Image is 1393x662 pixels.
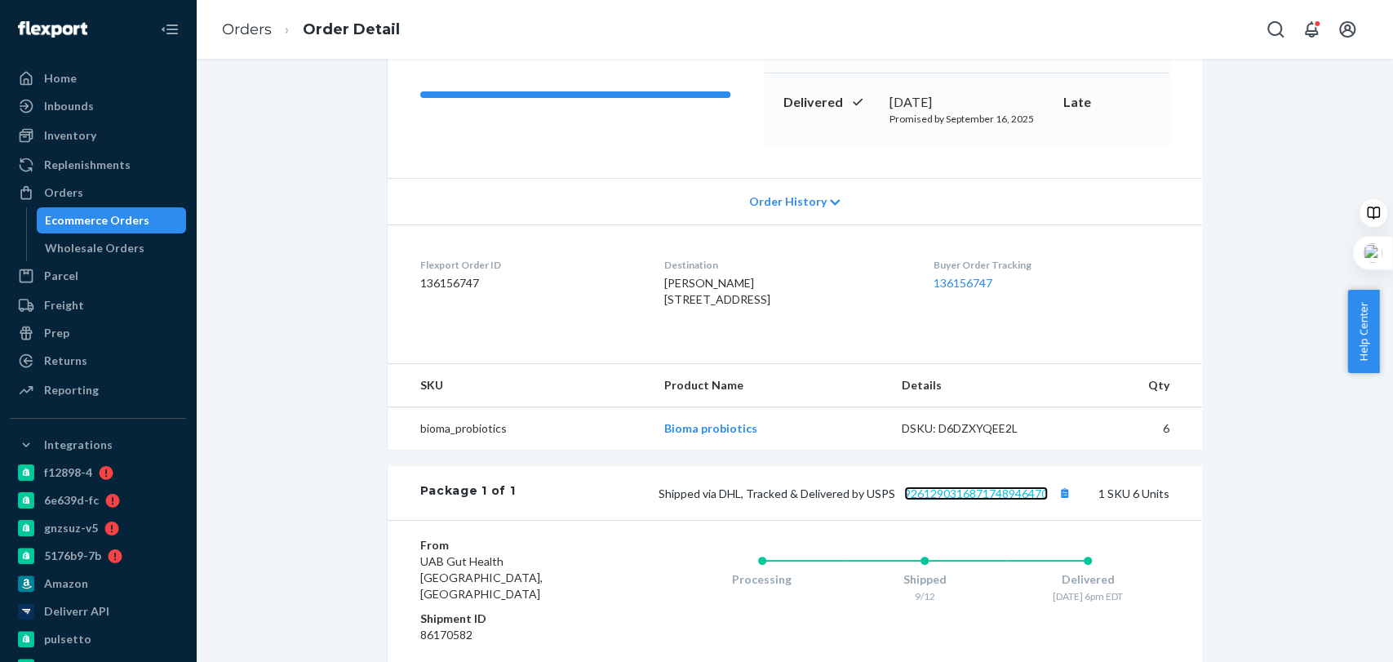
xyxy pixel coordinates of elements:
div: Home [44,70,77,87]
dd: 136156747 [420,275,638,291]
span: Shipped via DHL, Tracked & Delivered by USPS [659,487,1076,500]
a: f12898-4 [10,460,186,486]
div: gnzsuz-v5 [44,520,98,536]
div: pulsetto [44,631,91,647]
ol: breadcrumbs [209,6,413,54]
a: gnzsuz-v5 [10,515,186,541]
a: Returns [10,348,186,374]
button: Integrations [10,432,186,458]
a: 6e639d-fc [10,487,186,513]
button: Open notifications [1295,13,1328,46]
div: f12898-4 [44,464,92,481]
div: Reporting [44,382,99,398]
dt: Buyer Order Tracking [934,258,1169,272]
div: 9/12 [843,589,1006,603]
dt: Shipment ID [420,611,615,627]
a: Wholesale Orders [37,235,187,261]
div: Inventory [44,127,96,144]
div: Inbounds [44,98,94,114]
div: [DATE] [889,93,1044,112]
dt: Destination [664,258,907,272]
th: Product Name [651,364,889,407]
th: Qty [1068,364,1202,407]
a: 9261290316871748946470 [904,487,1048,500]
div: 6e639d-fc [44,492,99,509]
a: Ecommerce Orders [37,207,187,233]
div: Amazon [44,575,88,592]
a: Freight [10,292,186,318]
th: Details [889,364,1068,407]
div: Ecommerce Orders [45,212,149,229]
p: Promised by September 16, 2025 [889,112,1044,126]
div: Freight [44,297,84,313]
dd: 86170582 [420,627,615,643]
td: bioma_probiotics [388,407,651,451]
div: Prep [44,325,69,341]
a: 136156747 [934,276,992,290]
div: Deliverr API [44,603,109,620]
p: Delivered [783,93,876,112]
a: 5176b9-7b [10,543,186,569]
a: Reporting [10,377,186,403]
a: Inbounds [10,93,186,119]
div: [DATE] 6pm EDT [1006,589,1169,603]
button: Close Navigation [153,13,186,46]
button: Copy tracking number [1054,482,1076,504]
div: Delivered [1006,571,1169,588]
a: Bioma probiotics [664,421,757,435]
button: Help Center [1347,290,1379,373]
dt: From [420,537,615,553]
div: 1 SKU 6 Units [515,482,1169,504]
span: Order History [748,193,826,210]
a: Orders [222,20,272,38]
div: Parcel [44,268,78,284]
a: Home [10,65,186,91]
a: Inventory [10,122,186,149]
a: pulsetto [10,626,186,652]
div: Orders [44,184,83,201]
a: Parcel [10,263,186,289]
a: Orders [10,180,186,206]
a: Replenishments [10,152,186,178]
div: Package 1 of 1 [420,482,516,504]
button: Open account menu [1331,13,1364,46]
div: DSKU: D6DZXYQEE2L [902,420,1055,437]
span: [PERSON_NAME] [STREET_ADDRESS] [664,276,770,306]
img: Flexport logo [18,21,87,38]
div: Processing [681,571,844,588]
a: Deliverr API [10,598,186,624]
div: Wholesale Orders [45,240,144,256]
td: 6 [1068,407,1202,451]
a: Prep [10,320,186,346]
dt: Flexport Order ID [420,258,638,272]
div: Returns [44,353,87,369]
p: Late [1063,93,1150,112]
span: UAB Gut Health [GEOGRAPHIC_DATA], [GEOGRAPHIC_DATA] [420,554,543,601]
th: SKU [388,364,651,407]
a: Amazon [10,571,186,597]
div: Integrations [44,437,113,453]
div: Replenishments [44,157,131,173]
div: Shipped [843,571,1006,588]
button: Open Search Box [1259,13,1292,46]
div: 5176b9-7b [44,548,101,564]
a: Order Detail [303,20,400,38]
